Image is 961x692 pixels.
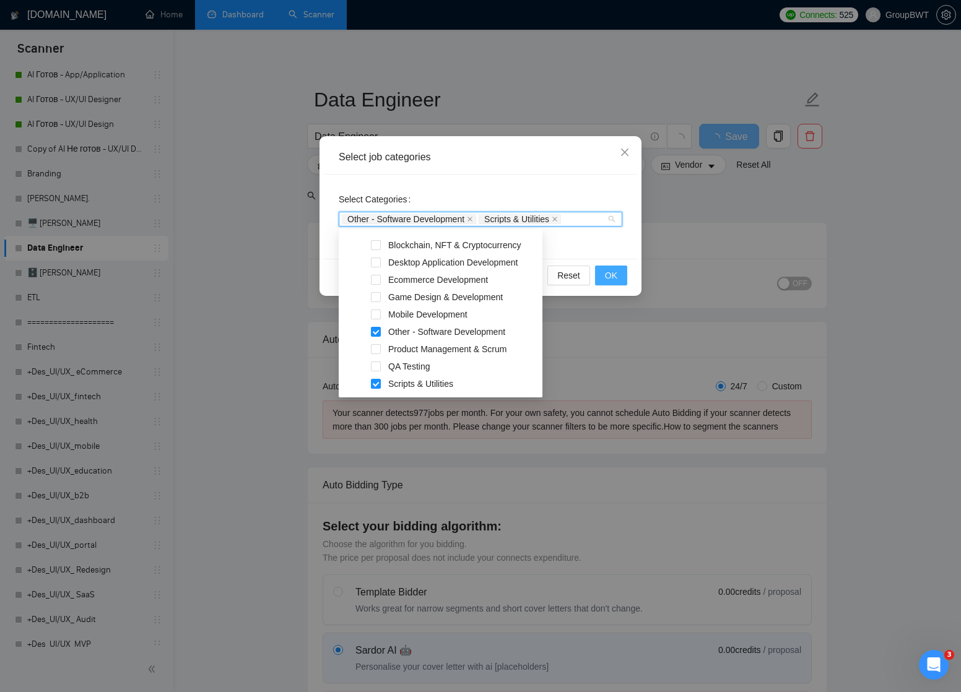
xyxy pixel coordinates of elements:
span: Scripts & Utilities [484,215,549,223]
span: Scripts & Utilities [388,379,453,389]
span: OK [605,269,617,282]
span: Desktop Application Development [386,255,540,270]
span: Blockchain, NFT & Cryptocurrency [388,240,521,250]
span: QA Testing [386,359,540,374]
span: Scripts & Utilities [479,214,561,224]
label: Select Categories [339,189,415,209]
button: Reset [547,266,590,285]
span: Other - Software Development [386,324,540,339]
button: Close [608,136,641,170]
span: Mobile Development [388,309,467,319]
span: Product Management & Scrum [386,342,540,357]
span: Other - Software Development [388,327,505,337]
span: Other - Software Development [342,214,476,224]
span: Desktop Application Development [388,257,518,267]
span: 3 [944,650,954,660]
span: Blockchain, NFT & Cryptocurrency [386,238,540,253]
span: Other - Software Development [347,215,464,223]
span: QA Testing [388,361,430,371]
span: Game Design & Development [386,290,540,305]
span: close [467,216,473,222]
button: OK [595,266,627,285]
div: Select job categories [339,150,622,164]
span: close [552,216,558,222]
span: Game Design & Development [388,292,503,302]
span: Reset [557,269,580,282]
input: Select Categories [563,214,566,224]
span: Scripts & Utilities [386,376,540,391]
iframe: Intercom live chat [919,650,949,680]
span: Ecommerce Development [386,272,540,287]
span: Product Management & Scrum [388,344,507,354]
span: Ecommerce Development [388,275,488,285]
span: close [620,147,630,157]
span: Mobile Development [386,307,540,322]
